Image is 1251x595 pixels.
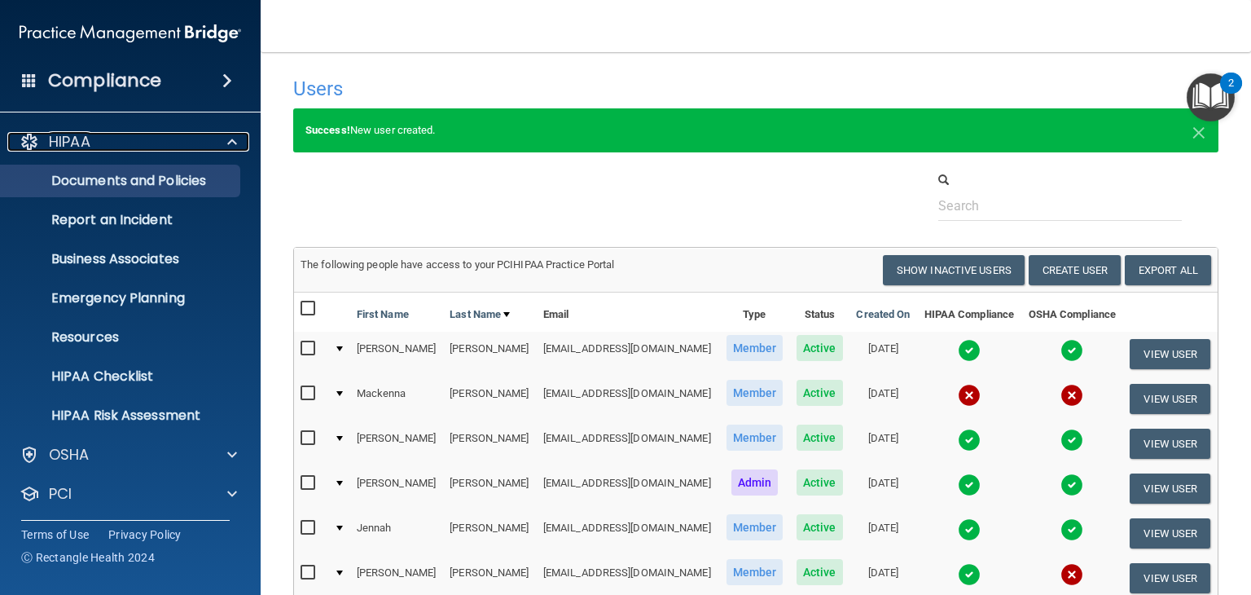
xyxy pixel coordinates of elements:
[293,108,1218,152] div: New user created.
[357,305,409,324] a: First Name
[958,518,981,541] img: tick.e7d51cea.svg
[305,124,350,136] strong: Success!
[797,425,843,451] span: Active
[1192,121,1206,140] button: Close
[11,290,233,306] p: Emergency Planning
[731,469,779,496] span: Admin
[443,332,537,377] td: [PERSON_NAME]
[958,339,981,362] img: tick.e7d51cea.svg
[350,377,444,421] td: Mackenna
[537,293,719,332] th: Email
[849,466,917,511] td: [DATE]
[938,191,1182,221] input: Search
[350,511,444,556] td: Jennah
[1021,293,1123,332] th: OSHA Compliance
[450,305,510,324] a: Last Name
[1130,474,1210,504] button: View User
[958,474,981,496] img: tick.e7d51cea.svg
[797,335,843,361] span: Active
[849,332,917,377] td: [DATE]
[48,69,161,92] h4: Compliance
[11,212,233,228] p: Report an Incident
[958,384,981,407] img: cross.ca9f0e7f.svg
[1060,384,1083,407] img: cross.ca9f0e7f.svg
[917,293,1021,332] th: HIPAA Compliance
[11,329,233,346] p: Resources
[1060,339,1083,362] img: tick.e7d51cea.svg
[443,377,537,421] td: [PERSON_NAME]
[11,368,233,385] p: HIPAA Checklist
[443,466,537,511] td: [PERSON_NAME]
[350,466,444,511] td: [PERSON_NAME]
[797,559,843,585] span: Active
[856,305,910,324] a: Created On
[726,380,784,406] span: Member
[301,258,615,271] span: The following people have access to your PCIHIPAA Practice Portal
[108,527,182,543] a: Privacy Policy
[537,377,719,421] td: [EMAIL_ADDRESS][DOMAIN_NAME]
[443,511,537,556] td: [PERSON_NAME]
[849,377,917,421] td: [DATE]
[726,335,784,361] span: Member
[726,559,784,585] span: Member
[11,408,233,424] p: HIPAA Risk Assessment
[20,445,237,465] a: OSHA
[970,488,1231,553] iframe: Drift Widget Chat Controller
[1228,83,1234,104] div: 2
[797,514,843,540] span: Active
[1130,429,1210,459] button: View User
[49,132,90,152] p: HIPAA
[20,484,237,504] a: PCI
[849,511,917,556] td: [DATE]
[21,549,155,566] span: Ⓒ Rectangle Health 2024
[49,484,72,504] p: PCI
[350,332,444,377] td: [PERSON_NAME]
[1029,255,1121,285] button: Create User
[350,421,444,466] td: [PERSON_NAME]
[797,469,843,496] span: Active
[1192,114,1206,147] span: ×
[1060,474,1083,496] img: tick.e7d51cea.svg
[1060,563,1083,586] img: cross.ca9f0e7f.svg
[1130,563,1210,593] button: View User
[719,293,790,332] th: Type
[726,425,784,451] span: Member
[20,17,241,50] img: PMB logo
[958,429,981,452] img: tick.e7d51cea.svg
[797,380,843,406] span: Active
[1130,339,1210,369] button: View User
[49,445,90,465] p: OSHA
[11,173,233,189] p: Documents and Policies
[726,514,784,540] span: Member
[293,78,823,99] h4: Users
[443,421,537,466] td: [PERSON_NAME]
[537,511,719,556] td: [EMAIL_ADDRESS][DOMAIN_NAME]
[1187,73,1235,121] button: Open Resource Center, 2 new notifications
[958,563,981,586] img: tick.e7d51cea.svg
[883,255,1025,285] button: Show Inactive Users
[537,421,719,466] td: [EMAIL_ADDRESS][DOMAIN_NAME]
[1060,429,1083,452] img: tick.e7d51cea.svg
[21,527,89,543] a: Terms of Use
[790,293,849,332] th: Status
[20,132,237,152] a: HIPAA
[11,251,233,267] p: Business Associates
[537,332,719,377] td: [EMAIL_ADDRESS][DOMAIN_NAME]
[1125,255,1211,285] a: Export All
[537,466,719,511] td: [EMAIL_ADDRESS][DOMAIN_NAME]
[1130,384,1210,414] button: View User
[849,421,917,466] td: [DATE]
